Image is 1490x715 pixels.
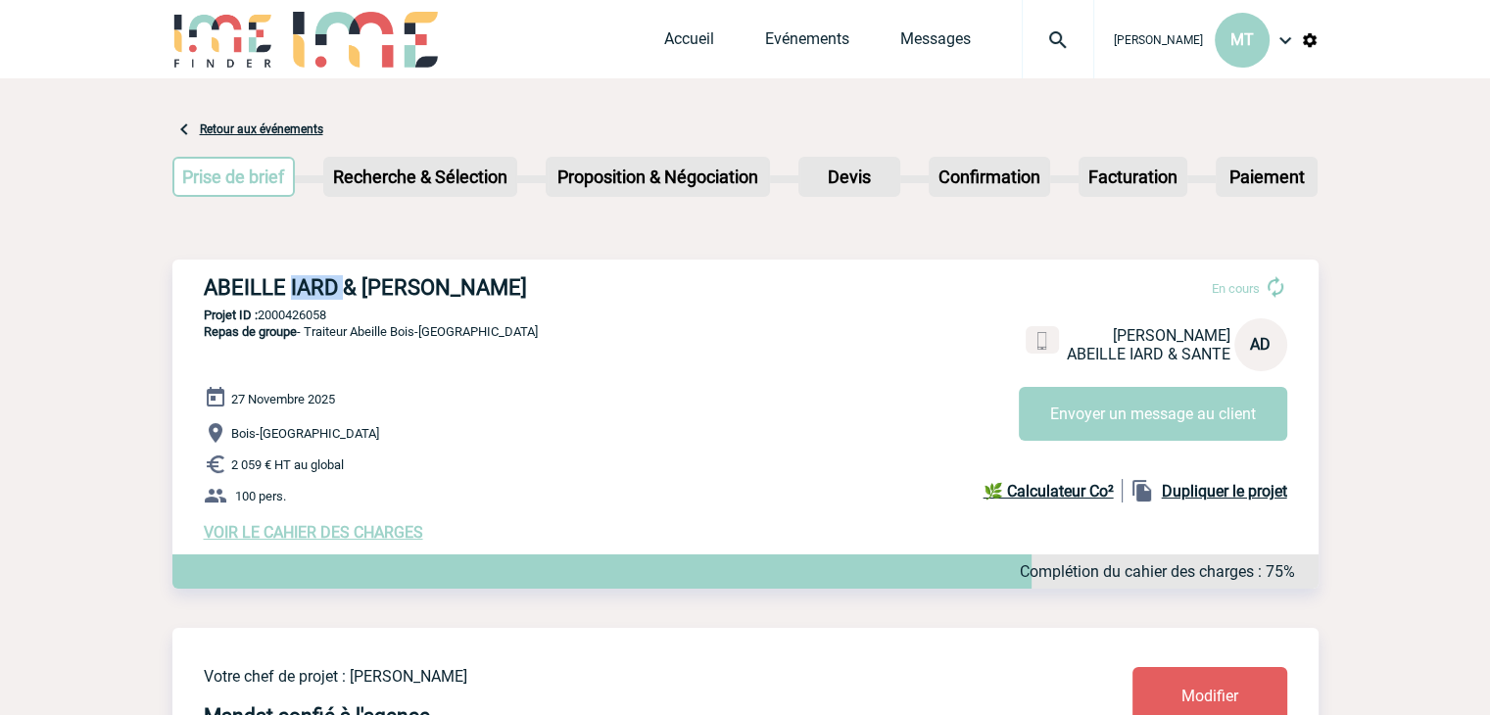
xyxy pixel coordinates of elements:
span: MT [1230,30,1254,49]
span: Repas de groupe [204,324,297,339]
span: [PERSON_NAME] [1114,33,1203,47]
span: En cours [1212,281,1260,296]
span: Modifier [1181,687,1238,705]
img: IME-Finder [172,12,274,68]
h3: ABEILLE IARD & [PERSON_NAME] [204,275,792,300]
p: Proposition & Négociation [548,159,768,195]
span: - Traiteur Abeille Bois-[GEOGRAPHIC_DATA] [204,324,538,339]
img: portable.png [1033,332,1051,350]
span: ABEILLE IARD & SANTE [1067,345,1230,363]
img: file_copy-black-24dp.png [1130,479,1154,502]
p: 2000426058 [172,308,1319,322]
p: Recherche & Sélection [325,159,515,195]
a: Evénements [765,29,849,57]
span: 27 Novembre 2025 [231,392,335,406]
p: Votre chef de projet : [PERSON_NAME] [204,667,1017,686]
b: Projet ID : [204,308,258,322]
a: Accueil [664,29,714,57]
span: 2 059 € HT au global [231,457,344,472]
span: Bois-[GEOGRAPHIC_DATA] [231,426,379,441]
b: Dupliquer le projet [1162,482,1287,500]
a: Messages [900,29,971,57]
a: Retour aux événements [200,122,323,136]
span: 100 pers. [235,489,286,503]
p: Devis [800,159,898,195]
p: Prise de brief [174,159,294,195]
p: Paiement [1218,159,1316,195]
span: [PERSON_NAME] [1113,326,1230,345]
b: 🌿 Calculateur Co² [984,482,1114,500]
span: AD [1250,335,1271,354]
p: Confirmation [931,159,1048,195]
button: Envoyer un message au client [1019,387,1287,441]
a: VOIR LE CAHIER DES CHARGES [204,523,423,542]
a: 🌿 Calculateur Co² [984,479,1123,502]
p: Facturation [1081,159,1185,195]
